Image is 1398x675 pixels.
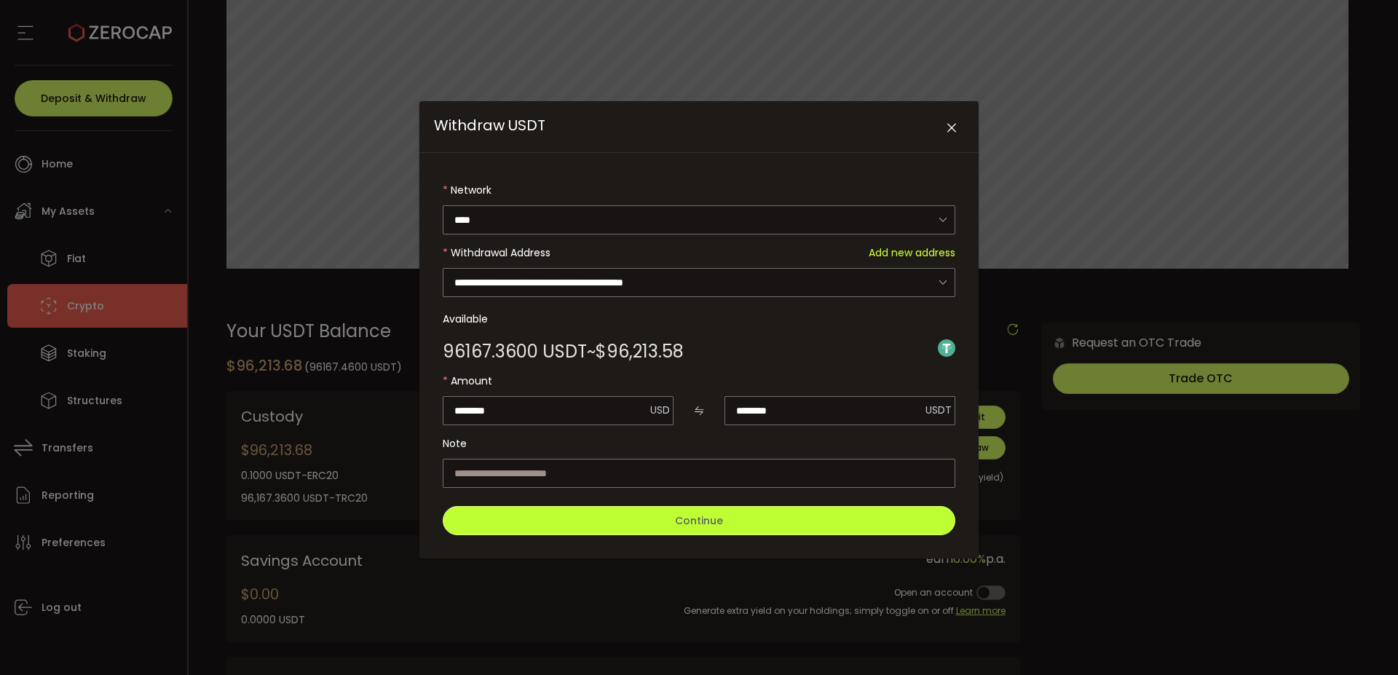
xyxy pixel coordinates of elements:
[650,403,670,417] span: USD
[451,245,550,260] span: Withdrawal Address
[443,429,955,458] label: Note
[443,506,955,535] button: Continue
[1325,605,1398,675] iframe: Chat Widget
[443,175,955,205] label: Network
[443,304,955,333] label: Available
[443,343,684,360] div: ~
[443,343,587,360] span: 96167.3600 USDT
[419,101,979,558] div: Withdraw USDT
[939,116,964,141] button: Close
[675,513,723,528] span: Continue
[443,366,955,395] label: Amount
[434,115,545,135] span: Withdraw USDT
[596,343,684,360] span: $96,213.58
[925,403,952,417] span: USDT
[869,238,955,267] span: Add new address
